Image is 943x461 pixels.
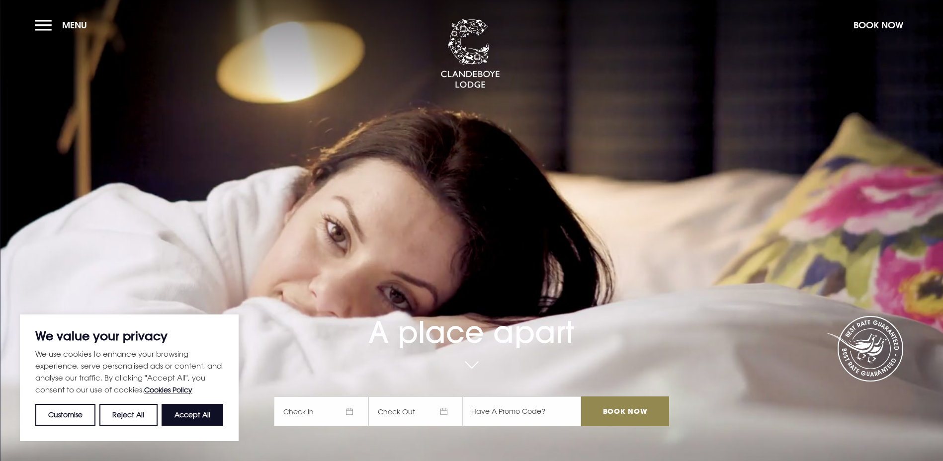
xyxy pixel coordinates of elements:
input: Book Now [581,396,669,426]
p: We value your privacy [35,330,223,342]
button: Customise [35,404,95,426]
h1: A place apart [274,286,669,350]
span: Check In [274,396,368,426]
input: Have A Promo Code? [463,396,581,426]
span: Menu [62,19,87,31]
a: Cookies Policy [144,385,192,394]
span: Check Out [368,396,463,426]
button: Menu [35,14,92,36]
div: We value your privacy [20,314,239,441]
p: We use cookies to enhance your browsing experience, serve personalised ads or content, and analys... [35,348,223,396]
img: Clandeboye Lodge [440,19,500,89]
button: Book Now [849,14,908,36]
button: Reject All [99,404,157,426]
button: Accept All [162,404,223,426]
